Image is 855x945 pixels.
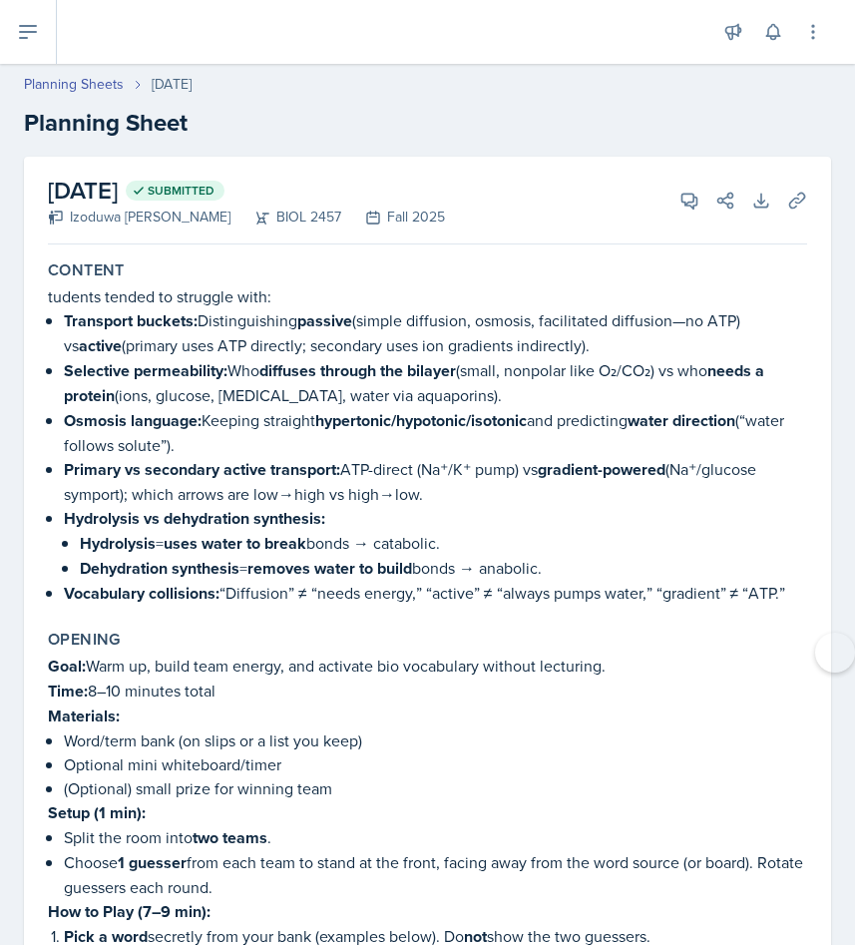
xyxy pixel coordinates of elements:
[64,309,198,332] strong: Transport buckets:
[64,581,807,606] p: “Diffusion” ≠ “needs energy,” “active” ≠ “always pumps water,” “gradient” ≠ “ATP.”
[315,409,527,432] strong: hypertonic/hypotonic/isotonic
[24,105,831,141] h2: Planning Sheet
[628,409,735,432] strong: water direction
[48,655,86,678] strong: Goal:
[80,556,807,581] p: = bonds → anabolic.
[80,532,156,555] strong: Hydrolysis
[64,458,340,481] strong: Primary vs secondary active transport:
[64,308,807,358] p: Distinguishing (simple diffusion, osmosis, facilitated diffusion—no ATP) vs (primary uses ATP dir...
[64,359,227,382] strong: Selective permeability:
[48,630,121,650] label: Opening
[64,358,807,408] p: Who (small, nonpolar like O₂/CO₂) vs who (ions, glucose, [MEDICAL_DATA], water via aquaporins).
[48,207,230,228] div: Izoduwa [PERSON_NAME]
[538,458,665,481] strong: gradient-powered
[259,359,456,382] strong: diffuses through the bilayer
[48,900,211,923] strong: How to Play (7–9 min):
[64,409,202,432] strong: Osmosis language:
[48,173,445,209] h2: [DATE]
[48,284,807,308] p: tudents tended to struggle with:
[64,408,807,457] p: Keeping straight and predicting (“water follows solute”).
[297,309,352,332] strong: passive
[80,531,807,556] p: = bonds → catabolic.
[193,826,267,849] strong: two teams
[64,457,807,506] p: ATP-direct (Na⁺/K⁺ pump) vs (Na⁺/glucose symport); which arrows are low→high vs high→low.
[48,679,807,704] p: 8–10 minutes total
[230,207,341,228] div: BIOL 2457
[24,74,124,95] a: Planning Sheets
[79,334,122,357] strong: active
[118,851,187,874] strong: 1 guesser
[48,260,125,280] label: Content
[64,507,325,530] strong: Hydrolysis vs dehydration synthesis:
[64,776,807,800] p: (Optional) small prize for winning team
[64,825,807,850] p: Split the room into .
[48,705,120,727] strong: Materials:
[48,680,88,703] strong: Time:
[64,850,807,899] p: Choose from each team to stand at the front, facing away from the word source (or board). Rotate ...
[148,183,214,199] span: Submitted
[64,582,219,605] strong: Vocabulary collisions:
[152,74,192,95] div: [DATE]
[48,654,807,679] p: Warm up, build team energy, and activate bio vocabulary without lecturing.
[48,801,146,824] strong: Setup (1 min):
[247,557,412,580] strong: removes water to build
[64,752,807,776] p: Optional mini whiteboard/timer
[64,728,807,752] p: Word/term bank (on slips or a list you keep)
[80,557,239,580] strong: Dehydration synthesis
[341,207,445,228] div: Fall 2025
[164,532,306,555] strong: uses water to break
